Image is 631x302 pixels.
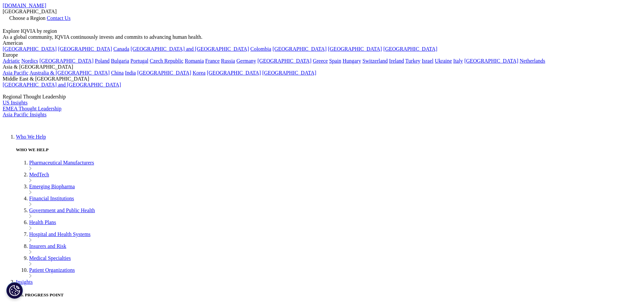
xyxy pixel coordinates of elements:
[29,219,56,225] a: Health Plans
[131,46,249,52] a: [GEOGRAPHIC_DATA] and [GEOGRAPHIC_DATA]
[3,3,46,8] a: [DOMAIN_NAME]
[185,58,204,64] a: Romania
[3,46,57,52] a: [GEOGRAPHIC_DATA]
[453,58,463,64] a: Italy
[313,58,328,64] a: Greece
[3,106,61,111] a: EMEA Thought Leadership
[520,58,545,64] a: Netherlands
[29,160,94,165] a: Pharmaceutical Manufacturers
[131,58,148,64] a: Portugal
[328,46,382,52] a: [GEOGRAPHIC_DATA]
[9,15,45,21] span: Choose a Region
[16,279,33,285] a: Insights
[3,82,121,88] a: [GEOGRAPHIC_DATA] and [GEOGRAPHIC_DATA]
[3,9,628,15] div: [GEOGRAPHIC_DATA]
[29,231,90,237] a: Hospital and Health Systems
[137,70,191,76] a: [GEOGRAPHIC_DATA]
[3,34,628,40] div: As a global community, IQVIA continuously invests and commits to advancing human health.
[47,15,71,21] a: Contact Us
[207,70,261,76] a: [GEOGRAPHIC_DATA]
[39,58,93,64] a: [GEOGRAPHIC_DATA]
[273,46,327,52] a: [GEOGRAPHIC_DATA]
[150,58,184,64] a: Czech Republic
[383,46,437,52] a: [GEOGRAPHIC_DATA]
[389,58,404,64] a: Ireland
[113,46,129,52] a: Canada
[29,70,110,76] a: Australia & [GEOGRAPHIC_DATA]
[3,52,628,58] div: Europe
[6,282,23,299] button: Paramètres des cookies
[29,243,66,249] a: Insurers and Risk
[435,58,452,64] a: Ukraine
[405,58,421,64] a: Turkey
[29,267,75,273] a: Patient Organizations
[192,70,205,76] a: Korea
[205,58,220,64] a: France
[3,100,27,105] a: US Insights
[58,46,112,52] a: [GEOGRAPHIC_DATA]
[3,70,28,76] a: Asia Pacific
[3,112,46,117] a: Asia Pacific Insights
[16,134,46,140] a: Who We Help
[3,64,628,70] div: Asia & [GEOGRAPHIC_DATA]
[237,58,256,64] a: Germany
[3,76,628,82] div: Middle East & [GEOGRAPHIC_DATA]
[29,255,71,261] a: Medical Specialties
[95,58,109,64] a: Poland
[125,70,136,76] a: India
[342,58,361,64] a: Hungary
[16,292,628,298] h5: U.S. PROGRESS POINT
[111,58,129,64] a: Bulgaria
[29,184,75,189] a: Emerging Biopharma
[21,58,38,64] a: Nordics
[257,58,311,64] a: [GEOGRAPHIC_DATA]
[422,58,434,64] a: Israel
[29,172,49,177] a: MedTech
[111,70,124,76] a: China
[329,58,341,64] a: Spain
[3,118,56,127] img: IQVIA Healthcare Information Technology and Pharma Clinical Research Company
[3,40,628,46] div: Americas
[3,28,628,34] div: Explore IQVIA by region
[262,70,316,76] a: [GEOGRAPHIC_DATA]
[3,94,628,100] div: Regional Thought Leadership
[3,58,20,64] a: Adriatic
[221,58,235,64] a: Russia
[464,58,518,64] a: [GEOGRAPHIC_DATA]
[362,58,388,64] a: Switzerland
[16,147,628,152] h5: WHO WE HELP
[29,196,74,201] a: Financial Institutions
[250,46,271,52] a: Colombia
[29,208,95,213] a: Government and Public Health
